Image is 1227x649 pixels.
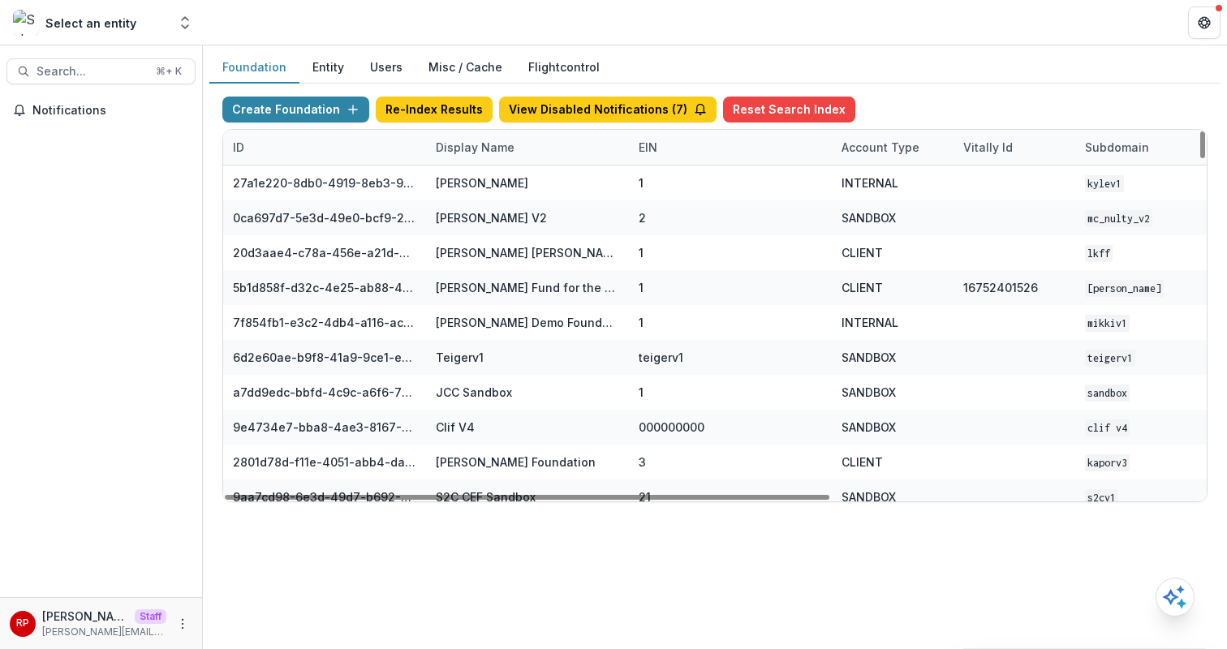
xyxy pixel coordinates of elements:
[376,97,493,122] button: Re-Index Results
[6,58,196,84] button: Search...
[233,419,416,436] div: 9e4734e7-bba8-4ae3-8167-95d86cec7b4b
[842,209,896,226] div: SANDBOX
[233,244,416,261] div: 20d3aae4-c78a-456e-a21d-91c97a6a725f
[639,419,704,436] div: 000000000
[639,384,644,401] div: 1
[1085,315,1130,332] code: mikkiv1
[528,58,600,75] a: Flightcontrol
[1085,419,1130,436] code: Clif V4
[1085,350,1135,367] code: teigerv1
[436,384,512,401] div: JCC Sandbox
[1085,385,1130,402] code: sandbox
[426,139,524,156] div: Display Name
[629,130,832,165] div: EIN
[1075,139,1159,156] div: Subdomain
[153,62,185,80] div: ⌘ + K
[1156,578,1195,617] button: Open AI Assistant
[832,130,954,165] div: Account Type
[222,97,369,122] button: Create Foundation
[209,52,299,84] button: Foundation
[842,174,898,191] div: INTERNAL
[223,139,254,156] div: ID
[436,244,619,261] div: [PERSON_NAME] [PERSON_NAME] Family Foundation
[13,10,39,36] img: Select an entity
[16,618,29,629] div: Ruthwick Pathireddy
[842,244,883,261] div: CLIENT
[426,130,629,165] div: Display Name
[639,488,651,505] div: 21
[436,453,596,471] div: [PERSON_NAME] Foundation
[1085,245,1113,262] code: lkff
[233,488,416,505] div: 9aa7cd98-6e3d-49d7-b692-3e5f3d1facd4
[233,279,416,296] div: 5b1d858f-d32c-4e25-ab88-434536713791
[223,130,426,165] div: ID
[1075,130,1197,165] div: Subdomain
[1188,6,1221,39] button: Get Help
[32,104,189,118] span: Notifications
[842,384,896,401] div: SANDBOX
[436,488,536,505] div: S2C CEF Sandbox
[37,65,146,79] span: Search...
[629,139,667,156] div: EIN
[842,419,896,436] div: SANDBOX
[1085,210,1152,227] code: mc_nulty_v2
[42,608,128,625] p: [PERSON_NAME]
[173,614,192,634] button: More
[842,279,883,296] div: CLIENT
[436,174,528,191] div: [PERSON_NAME]
[954,130,1075,165] div: Vitally Id
[639,349,683,366] div: teigerv1
[723,97,855,122] button: Reset Search Index
[233,314,416,331] div: 7f854fb1-e3c2-4db4-a116-aca576521abc
[436,279,619,296] div: [PERSON_NAME] Fund for the Blind
[436,349,484,366] div: Teigerv1
[499,97,717,122] button: View Disabled Notifications (7)
[357,52,415,84] button: Users
[415,52,515,84] button: Misc / Cache
[832,139,929,156] div: Account Type
[842,314,898,331] div: INTERNAL
[233,174,416,191] div: 27a1e220-8db0-4919-8eb3-9f29ee33f7b0
[299,52,357,84] button: Entity
[436,209,547,226] div: [PERSON_NAME] V2
[436,314,619,331] div: [PERSON_NAME] Demo Foundation
[233,453,416,471] div: 2801d78d-f11e-4051-abb4-dab00da98882
[842,453,883,471] div: CLIENT
[842,349,896,366] div: SANDBOX
[1085,489,1118,506] code: s2cv1
[639,314,644,331] div: 1
[436,419,475,436] div: Clif V4
[639,279,644,296] div: 1
[233,384,416,401] div: a7dd9edc-bbfd-4c9c-a6f6-76d0743bf1cd
[233,209,416,226] div: 0ca697d7-5e3d-49e0-bcf9-217f69e92d71
[954,139,1022,156] div: Vitally Id
[45,15,136,32] div: Select an entity
[135,609,166,624] p: Staff
[174,6,196,39] button: Open entity switcher
[639,174,644,191] div: 1
[639,209,646,226] div: 2
[1085,280,1164,297] code: [PERSON_NAME]
[233,349,416,366] div: 6d2e60ae-b9f8-41a9-9ce1-e608d0f20ec5
[639,453,646,471] div: 3
[1085,175,1124,192] code: kylev1
[42,625,166,639] p: [PERSON_NAME][EMAIL_ADDRESS][DOMAIN_NAME]
[963,279,1038,296] div: 16752401526
[639,244,644,261] div: 1
[1085,454,1130,471] code: kaporv3
[842,488,896,505] div: SANDBOX
[6,97,196,123] button: Notifications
